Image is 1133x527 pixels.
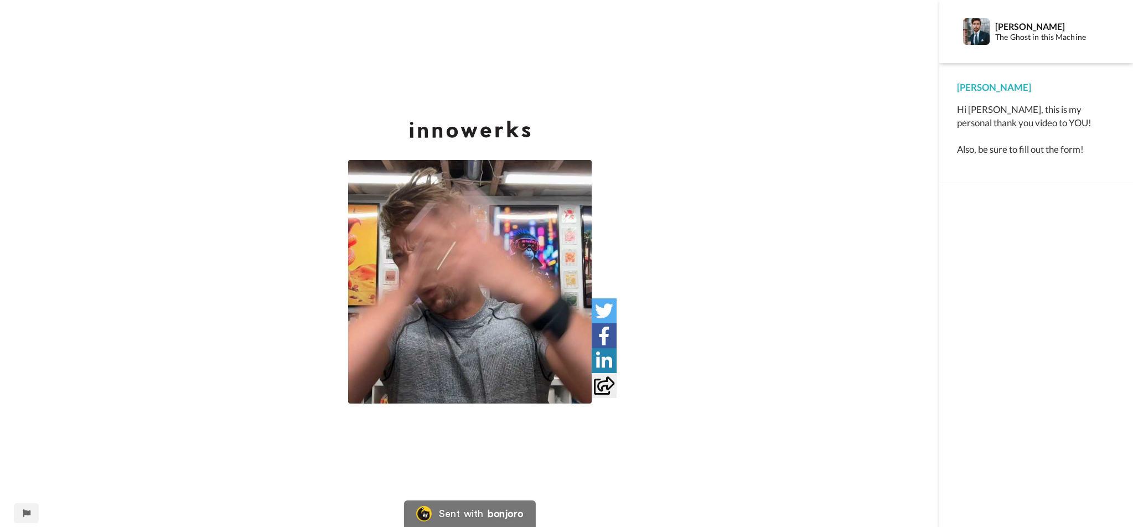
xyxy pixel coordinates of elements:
img: Bonjoro Logo [416,506,431,521]
img: Profile Image [963,18,990,45]
img: 7e10fb18-13a6-4e8c-b6d2-7ad36c461934-thumb.jpg [348,160,592,404]
a: Bonjoro LogoSent withbonjoro [403,500,535,527]
div: The Ghost in this Machine [995,33,1115,42]
div: [PERSON_NAME] [957,81,1115,94]
div: bonjoro [488,509,523,519]
div: Hi [PERSON_NAME], this is my personal thank you video to YOU! Also, be sure to fill out the form! [957,103,1115,156]
div: [PERSON_NAME] [995,21,1115,32]
img: a9d638eb-490d-4ee3-aea2-33748299c568 [409,121,531,138]
div: Sent with [439,509,483,519]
